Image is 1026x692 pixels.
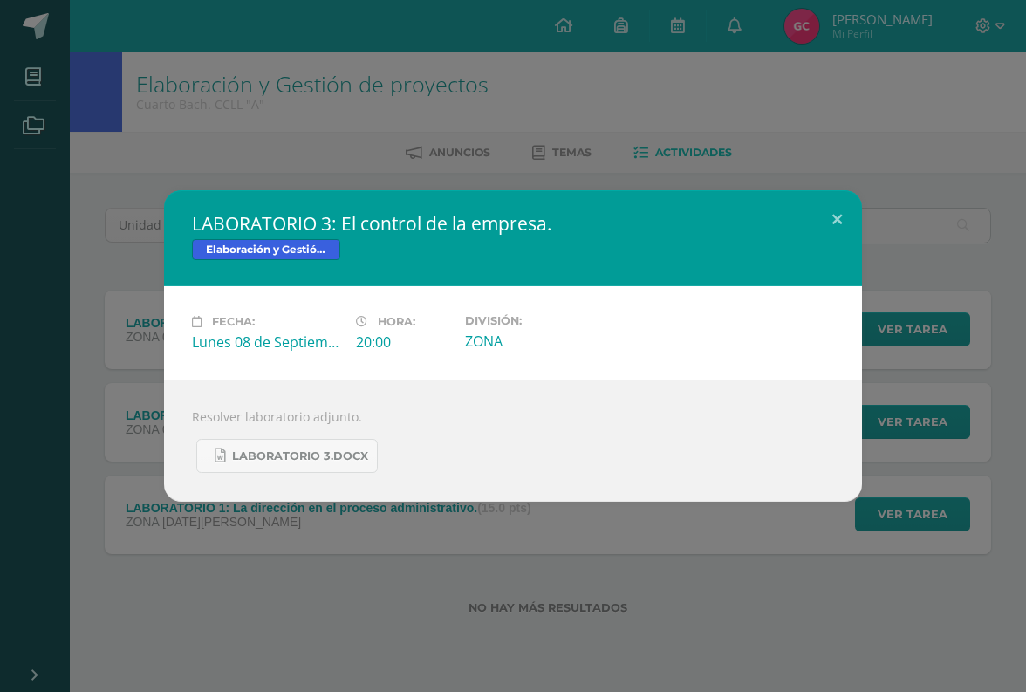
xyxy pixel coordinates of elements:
[356,332,451,352] div: 20:00
[192,239,340,260] span: Elaboración y Gestión de proyectos
[196,439,378,473] a: LABORATORIO 3.docx
[164,380,862,502] div: Resolver laboratorio adjunto.
[212,315,255,328] span: Fecha:
[465,314,615,327] label: División:
[465,332,615,351] div: ZONA
[192,332,342,352] div: Lunes 08 de Septiembre
[232,449,368,463] span: LABORATORIO 3.docx
[192,211,834,236] h2: LABORATORIO 3: El control de la empresa.
[378,315,415,328] span: Hora:
[812,190,862,250] button: Close (Esc)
